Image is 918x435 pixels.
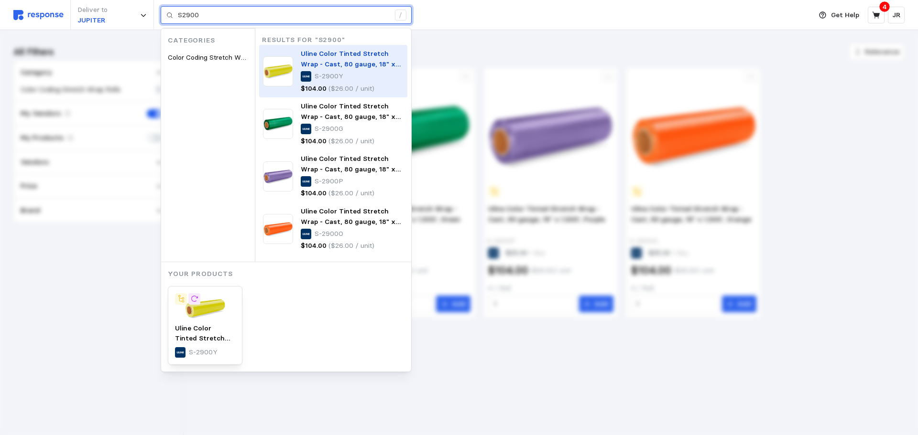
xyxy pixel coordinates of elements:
p: $104.00 [301,136,327,147]
button: Get Help [813,6,865,24]
img: S-2900P [263,161,293,191]
span: Uline Color Tinted Stretch Wrap - Cast, 80 gauge, 18" x 1,500', Yellow [175,324,230,374]
p: Get Help [831,10,859,21]
p: ($26.00 / unit) [328,84,374,94]
p: 4 [883,1,887,12]
div: / [395,10,406,21]
p: S-2900G [315,124,343,134]
p: S-2900Y [315,71,343,82]
p: S-2900P [315,176,343,187]
p: Categories [168,35,255,46]
span: Uline Color Tinted Stretch Wrap - Cast, 80 gauge, 18" x 1,500', Yellow [301,49,401,78]
button: JR [888,7,905,23]
p: S-2900Y [189,347,218,358]
p: S-2900O [315,229,343,239]
p: ($26.00 / unit) [328,136,374,147]
span: Color Coding Stretch Wrap Rolls [168,53,268,62]
p: $104.00 [301,241,327,251]
p: Deliver to [77,5,108,15]
span: Uline Color Tinted Stretch Wrap - Cast, 80 gauge, 18" x 1,500', Purple [301,154,401,183]
p: ($26.00 / unit) [328,188,374,199]
p: ($26.00 / unit) [328,241,374,251]
img: S-2900Y [263,56,293,86]
p: JR [892,10,901,21]
span: Uline Color Tinted Stretch Wrap - Cast, 80 gauge, 18" x 1,500', Green [301,102,401,131]
span: Uline Color Tinted Stretch Wrap - Cast, 80 gauge, 18" x 1,500', Orange [301,207,401,236]
img: S-2900Y [175,293,235,323]
p: $104.00 [301,188,327,199]
p: Your Products [168,269,411,279]
img: svg%3e [13,10,64,20]
p: JUPITER [77,15,108,26]
img: S-2900G [263,109,293,139]
input: Search for a product name or SKU [178,7,390,24]
p: $104.00 [301,84,327,94]
p: Results for "S2900" [262,35,411,45]
img: S-2900O [263,214,293,244]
